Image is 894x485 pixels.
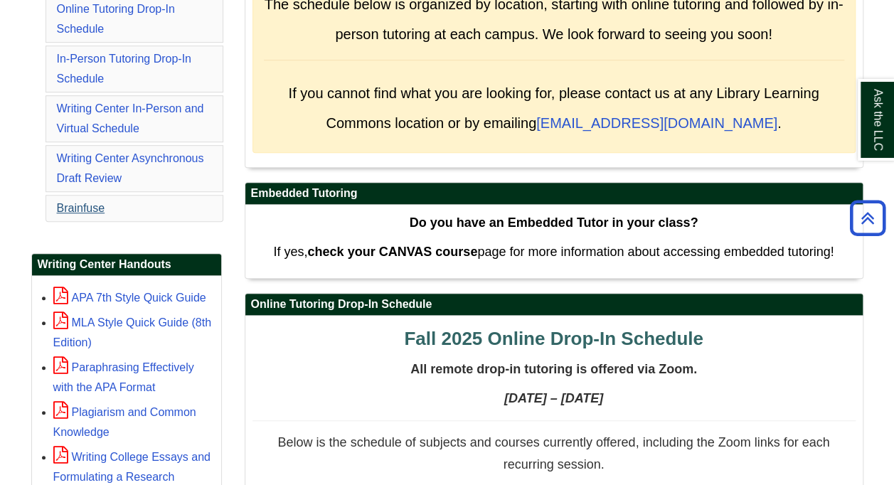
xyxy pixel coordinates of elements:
[53,316,212,348] a: MLA Style Quick Guide (8th Edition)
[277,435,829,472] span: Below is the schedule of subjects and courses currently offered, including the Zoom links for eac...
[57,53,191,85] a: In-Person Tutoring Drop-In Schedule
[57,202,105,214] a: Brainfuse
[57,152,204,184] a: Writing Center Asynchronous Draft Review
[32,254,221,276] h2: Writing Center Handouts
[307,245,477,259] strong: check your CANVAS course
[536,115,777,131] a: [EMAIL_ADDRESS][DOMAIN_NAME]
[53,406,196,438] a: Plagiarism and Common Knowledge
[53,292,206,304] a: APA 7th Style Quick Guide
[404,328,703,349] span: Fall 2025 Online Drop-In Schedule
[504,391,603,405] strong: [DATE] – [DATE]
[57,102,204,134] a: Writing Center In-Person and Virtual Schedule
[57,3,175,35] a: Online Tutoring Drop-In Schedule
[245,183,863,205] h2: Embedded Tutoring
[410,362,697,376] span: All remote drop-in tutoring is offered via Zoom.
[288,85,819,131] span: If you cannot find what you are looking for, please contact us at any Library Learning Commons lo...
[410,215,698,230] strong: Do you have an Embedded Tutor in your class?
[845,208,890,228] a: Back to Top
[273,245,834,259] span: If yes, page for more information about accessing embedded tutoring!
[53,361,194,393] a: Paraphrasing Effectively with the APA Format
[245,294,863,316] h2: Online Tutoring Drop-In Schedule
